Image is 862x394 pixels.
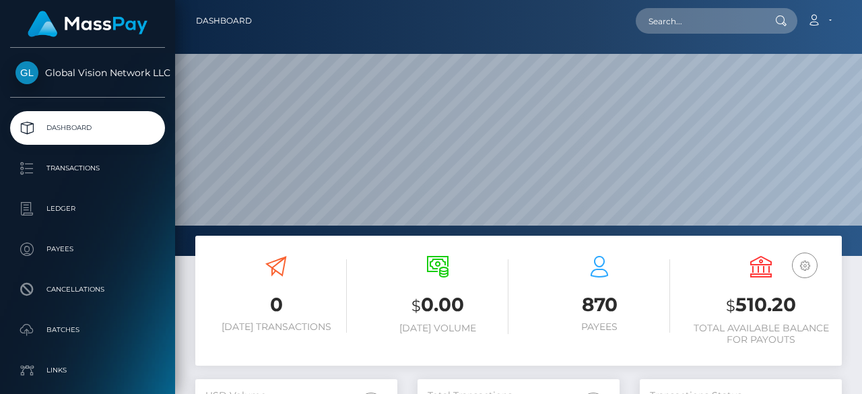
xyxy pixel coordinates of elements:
a: Dashboard [10,111,165,145]
p: Payees [15,239,160,259]
p: Transactions [15,158,160,178]
h3: 510.20 [690,292,832,319]
a: Payees [10,232,165,266]
p: Ledger [15,199,160,219]
a: Dashboard [196,7,252,35]
p: Cancellations [15,280,160,300]
small: $ [726,296,735,315]
h3: 0 [205,292,347,318]
a: Ledger [10,192,165,226]
img: MassPay Logo [28,11,147,37]
h6: Total Available Balance for Payouts [690,323,832,346]
p: Batches [15,320,160,340]
a: Links [10,354,165,387]
p: Dashboard [15,118,160,138]
a: Transactions [10,152,165,185]
p: Links [15,360,160,381]
img: Global Vision Network LLC [15,61,38,84]
span: Global Vision Network LLC [10,67,165,79]
a: Batches [10,313,165,347]
h6: [DATE] Transactions [205,321,347,333]
a: Cancellations [10,273,165,306]
input: Search... [636,8,762,34]
h3: 870 [529,292,670,318]
h6: Payees [529,321,670,333]
h6: [DATE] Volume [367,323,508,334]
h3: 0.00 [367,292,508,319]
small: $ [411,296,421,315]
